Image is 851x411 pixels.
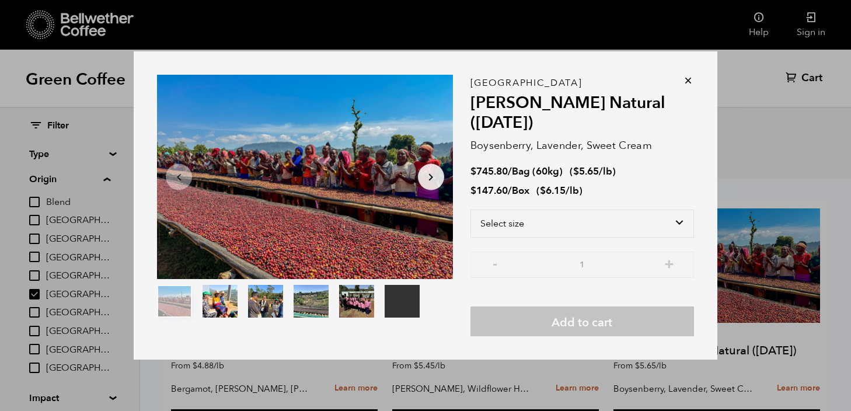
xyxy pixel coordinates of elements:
span: /lb [566,184,579,197]
span: / [508,184,512,197]
p: Boysenberry, Lavender, Sweet Cream [470,138,694,154]
span: $ [470,165,476,178]
span: ( ) [570,165,616,178]
button: + [662,257,676,269]
span: / [508,165,512,178]
video: Your browser does not support the video tag. [385,285,420,318]
bdi: 5.65 [573,165,599,178]
bdi: 6.15 [540,184,566,197]
button: - [488,257,503,269]
span: $ [470,184,476,197]
bdi: 147.60 [470,184,508,197]
span: $ [540,184,546,197]
span: Box [512,184,529,197]
bdi: 745.80 [470,165,508,178]
button: Add to cart [470,306,694,336]
span: ( ) [536,184,583,197]
h2: [PERSON_NAME] Natural ([DATE]) [470,93,694,133]
span: /lb [599,165,612,178]
span: $ [573,165,579,178]
span: Bag (60kg) [512,165,563,178]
